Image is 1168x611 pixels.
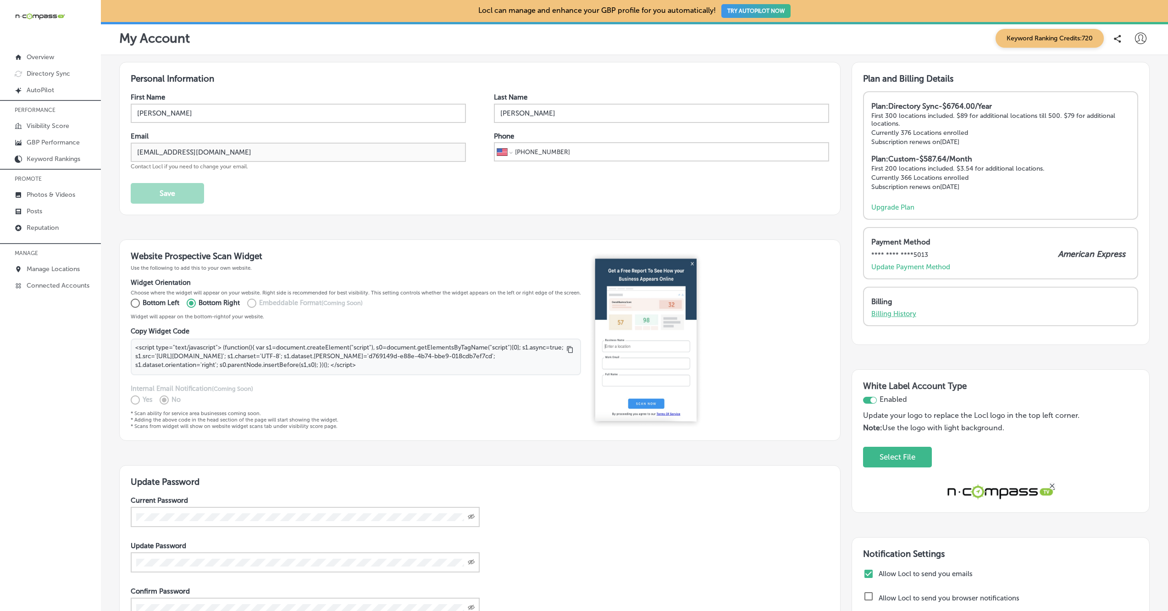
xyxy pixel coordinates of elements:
[27,86,54,94] p: AutoPilot
[27,282,89,289] p: Connected Accounts
[27,191,75,199] p: Photos & Videos
[721,4,791,18] button: TRY AUTOPILOT NOW
[27,207,42,215] p: Posts
[27,122,69,130] p: Visibility Score
[27,224,59,232] p: Reputation
[565,344,576,355] button: Copy to clipboard
[27,70,70,78] p: Directory Sync
[27,139,80,146] p: GBP Performance
[27,265,80,273] p: Manage Locations
[27,155,80,163] p: Keyword Rankings
[27,53,54,61] p: Overview
[15,12,65,21] img: 660ab0bf-5cc7-4cb8-ba1c-48b5ae0f18e60NCTV_CLogo_TV_Black_-500x88.png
